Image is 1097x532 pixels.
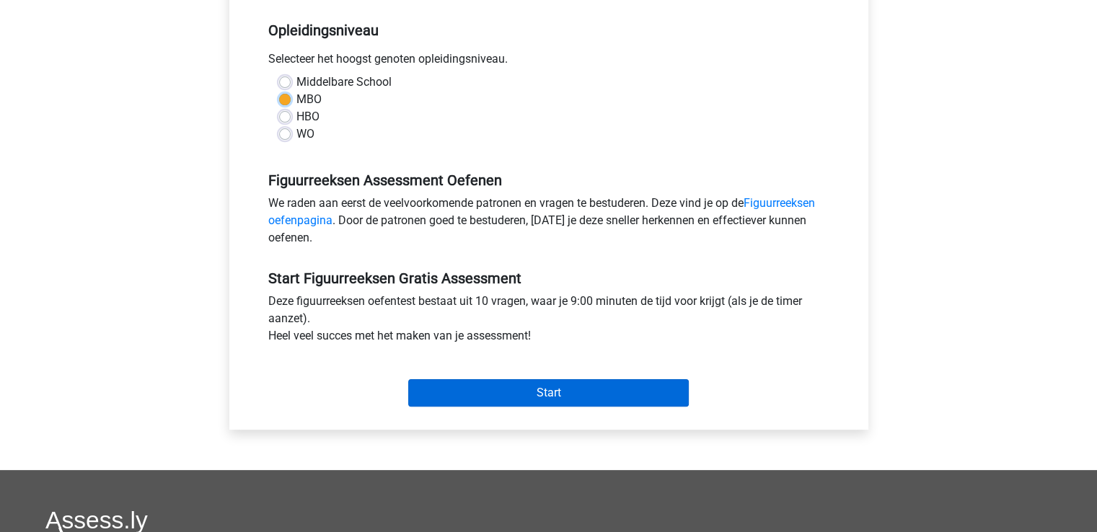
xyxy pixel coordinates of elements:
h5: Figuurreeksen Assessment Oefenen [268,172,829,189]
label: Middelbare School [296,74,392,91]
h5: Start Figuurreeksen Gratis Assessment [268,270,829,287]
div: Deze figuurreeksen oefentest bestaat uit 10 vragen, waar je 9:00 minuten de tijd voor krijgt (als... [257,293,840,350]
div: We raden aan eerst de veelvoorkomende patronen en vragen te bestuderen. Deze vind je op de . Door... [257,195,840,252]
label: WO [296,125,314,143]
label: MBO [296,91,322,108]
div: Selecteer het hoogst genoten opleidingsniveau. [257,50,840,74]
label: HBO [296,108,320,125]
input: Start [408,379,689,407]
h5: Opleidingsniveau [268,16,829,45]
